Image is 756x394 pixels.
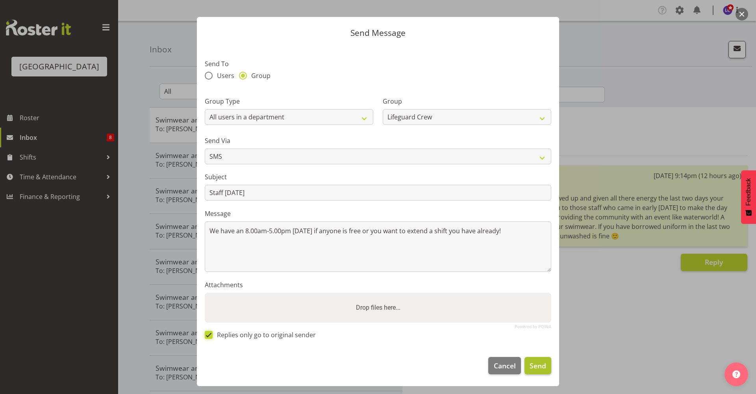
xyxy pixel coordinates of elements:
a: Powered by PQINA [515,325,551,329]
span: Group [247,72,271,80]
label: Send Via [205,136,551,145]
span: Cancel [494,361,516,371]
label: Message [205,209,551,218]
label: Drop files here... [353,300,404,316]
button: Send [524,357,551,374]
span: Replies only go to original sender [213,331,316,339]
button: Feedback - Show survey [741,170,756,224]
label: Group [383,97,551,106]
label: Subject [205,172,551,182]
button: Cancel [488,357,521,374]
label: Send To [205,59,551,69]
label: Attachments [205,280,551,290]
p: Send Message [205,29,551,37]
label: Group Type [205,97,373,106]
img: help-xxl-2.png [732,370,740,378]
input: Subject [205,185,551,201]
span: Users [213,72,234,80]
span: Feedback [745,178,752,206]
span: Send [530,361,546,371]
